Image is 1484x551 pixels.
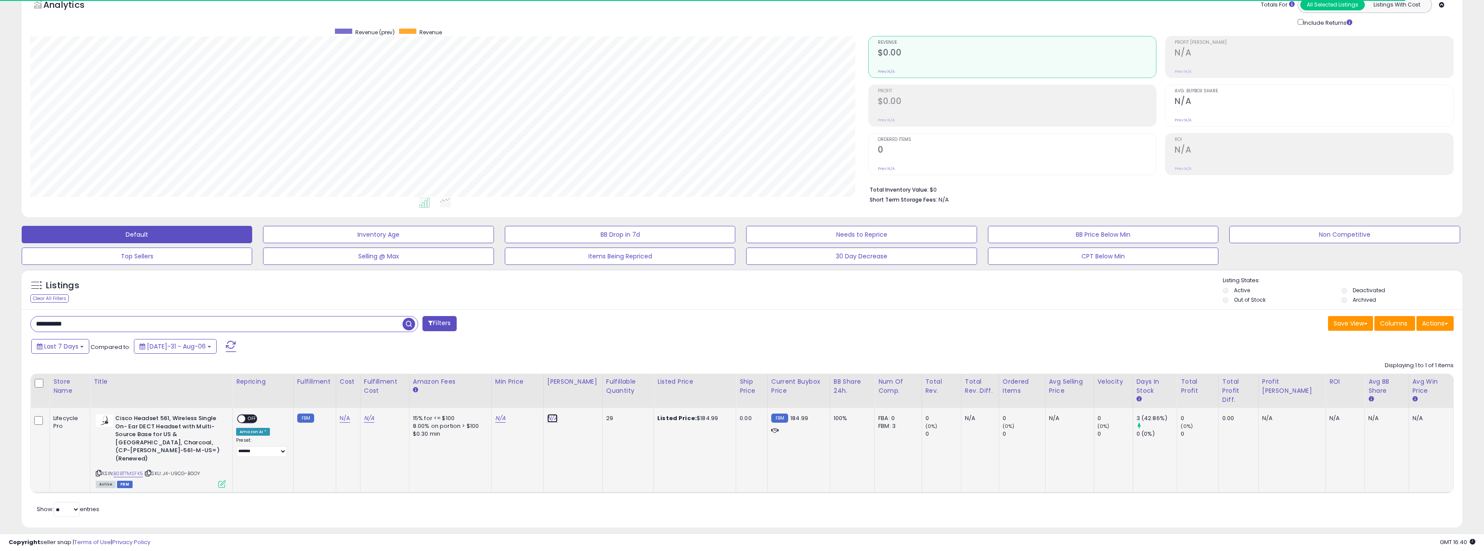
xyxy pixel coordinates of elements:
h2: N/A [1175,145,1453,156]
span: N/A [938,196,949,204]
button: Needs to Reprice [746,226,977,243]
button: Inventory Age [263,226,494,243]
a: N/A [495,414,506,423]
a: N/A [340,414,350,423]
div: N/A [1413,414,1447,422]
div: 0 [1098,414,1133,422]
button: Save View [1328,316,1373,331]
span: | SKU: J4-U9CG-B0OY [144,470,200,477]
div: Displaying 1 to 1 of 1 items [1385,362,1454,370]
div: Total Profit Diff. [1222,377,1255,404]
div: ROI [1329,377,1361,386]
div: Ordered Items [1003,377,1042,395]
div: N/A [1329,414,1358,422]
small: Prev: N/A [878,69,895,74]
h2: 0 [878,145,1156,156]
div: Total Rev. Diff. [965,377,995,395]
button: Columns [1374,316,1415,331]
small: (0%) [1181,423,1193,430]
h5: Listings [46,280,79,292]
span: Compared to: [91,343,130,351]
p: Listing States: [1223,277,1462,285]
small: Avg BB Share. [1368,395,1374,403]
button: CPT Below Min [988,248,1218,265]
div: 0 (0%) [1137,430,1177,438]
div: Avg Win Price [1413,377,1450,395]
h2: $0.00 [878,48,1156,59]
div: 0 [1181,430,1218,438]
span: ROI [1175,137,1453,142]
button: Items Being Repriced [505,248,735,265]
span: Columns [1380,319,1407,328]
div: Avg BB Share [1368,377,1405,395]
span: All listings currently available for purchase on Amazon [96,481,116,488]
button: Filters [422,316,456,331]
div: Totals For [1261,1,1295,9]
a: Privacy Policy [112,538,150,546]
div: Current Buybox Price [771,377,826,395]
button: Non Competitive [1229,226,1460,243]
small: (0%) [1003,423,1015,430]
div: $184.99 [657,414,729,422]
small: (0%) [925,423,938,430]
div: ASIN: [96,414,226,487]
button: Last 7 Days [31,339,89,354]
button: BB Price Below Min [988,226,1218,243]
span: Show: entries [37,505,99,513]
small: Days In Stock. [1137,395,1142,403]
h2: N/A [1175,96,1453,108]
div: 0.00 [1222,414,1252,422]
button: [DATE]-31 - Aug-06 [134,339,217,354]
div: Min Price [495,377,540,386]
div: Preset: [236,437,286,457]
h2: $0.00 [878,96,1156,108]
div: Store Name [53,377,86,395]
div: 0 [1003,430,1045,438]
div: 0 [1098,430,1133,438]
a: B0BTTMSFK5 [114,470,143,477]
div: N/A [965,414,992,422]
div: 0 [1181,414,1218,422]
div: 3 (42.86%) [1137,414,1177,422]
a: Terms of Use [74,538,111,546]
small: Prev: N/A [878,117,895,123]
button: Default [22,226,252,243]
div: Lifecycle Pro [53,414,83,430]
span: OFF [245,415,259,423]
small: Avg Win Price. [1413,395,1418,403]
span: Last 7 Days [44,342,78,351]
span: Avg. Buybox Share [1175,89,1453,94]
strong: Copyright [9,538,40,546]
div: Fulfillment [297,377,332,386]
div: Num of Comp. [878,377,918,395]
label: Active [1234,287,1250,294]
div: Title [94,377,229,386]
div: Include Returns [1291,17,1363,27]
div: 0.00 [740,414,761,422]
small: Prev: N/A [878,166,895,171]
b: Cisco Headset 561, Wireless Single On- Ear DECT Headset with Multi-Source Base for US & [GEOGRAPH... [115,414,221,465]
small: Prev: N/A [1175,166,1192,171]
span: Revenue [878,40,1156,45]
div: Cost [340,377,357,386]
div: 8.00% on portion > $100 [413,422,485,430]
div: N/A [1049,414,1087,422]
span: Revenue [419,29,442,36]
b: Total Inventory Value: [870,186,929,193]
div: Velocity [1098,377,1129,386]
label: Archived [1353,296,1376,303]
div: 15% for <= $100 [413,414,485,422]
div: Amazon AI * [236,428,270,436]
b: Listed Price: [657,414,697,422]
div: Profit [PERSON_NAME] [1262,377,1322,395]
button: Actions [1416,316,1454,331]
div: 100% [834,414,868,422]
button: 30 Day Decrease [746,248,977,265]
div: Clear All Filters [30,294,69,303]
small: Prev: N/A [1175,117,1192,123]
span: Ordered Items [878,137,1156,142]
label: Out of Stock [1234,296,1266,303]
button: Selling @ Max [263,248,494,265]
button: Top Sellers [22,248,252,265]
div: 0 [1003,414,1045,422]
